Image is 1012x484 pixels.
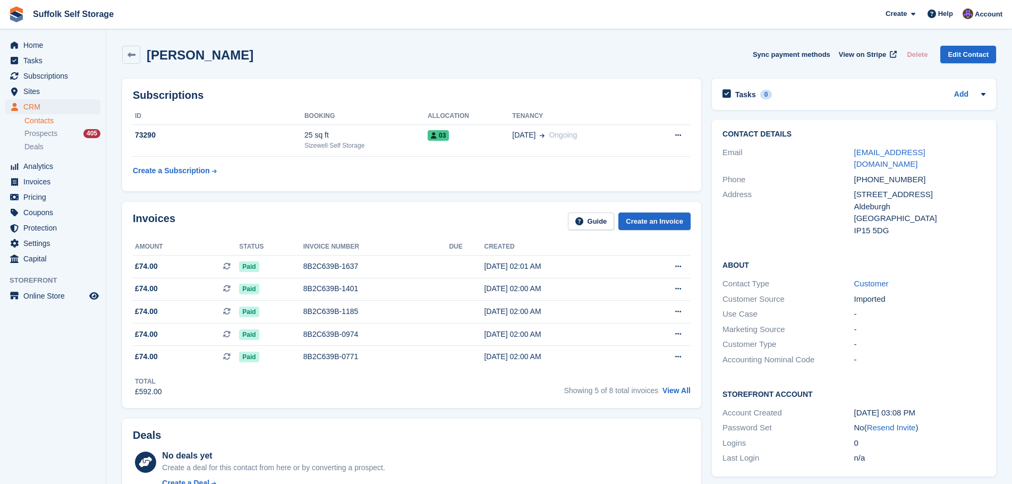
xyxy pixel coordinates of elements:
[23,53,87,68] span: Tasks
[722,189,854,236] div: Address
[23,174,87,189] span: Invoices
[303,329,449,340] div: 8B2C639B-0974
[854,437,985,449] div: 0
[5,159,100,174] a: menu
[940,46,996,63] a: Edit Contact
[722,259,985,270] h2: About
[5,288,100,303] a: menu
[135,377,162,386] div: Total
[722,174,854,186] div: Phone
[135,283,158,294] span: £74.00
[618,213,691,230] a: Create an Invoice
[135,306,158,317] span: £74.00
[854,225,985,237] div: IP15 5DG
[722,278,854,290] div: Contact Type
[23,84,87,99] span: Sites
[303,239,449,256] th: Invoice number
[304,141,428,150] div: Sizewell Self Storage
[133,213,175,230] h2: Invoices
[722,147,854,171] div: Email
[239,329,259,340] span: Paid
[135,329,158,340] span: £74.00
[10,275,106,286] span: Storefront
[23,288,87,303] span: Online Store
[484,283,632,294] div: [DATE] 02:00 AM
[854,174,985,186] div: [PHONE_NUMBER]
[854,293,985,305] div: Imported
[303,306,449,317] div: 8B2C639B-1185
[484,239,632,256] th: Created
[23,190,87,205] span: Pricing
[239,284,259,294] span: Paid
[886,9,907,19] span: Create
[854,407,985,419] div: [DATE] 03:08 PM
[839,49,886,60] span: View on Stripe
[83,129,100,138] div: 405
[5,174,100,189] a: menu
[304,130,428,141] div: 25 sq ft
[722,422,854,434] div: Password Set
[23,99,87,114] span: CRM
[239,261,259,272] span: Paid
[549,131,577,139] span: Ongoing
[760,90,772,99] div: 0
[162,462,385,473] div: Create a deal for this contact from here or by converting a prospect.
[428,130,449,141] span: 03
[133,165,210,176] div: Create a Subscription
[722,354,854,366] div: Accounting Nominal Code
[722,388,985,399] h2: Storefront Account
[854,338,985,351] div: -
[5,99,100,114] a: menu
[5,220,100,235] a: menu
[854,308,985,320] div: -
[854,452,985,464] div: n/a
[24,142,44,152] span: Deals
[854,213,985,225] div: [GEOGRAPHIC_DATA]
[5,84,100,99] a: menu
[963,9,973,19] img: Emma
[24,141,100,152] a: Deals
[484,351,632,362] div: [DATE] 02:00 AM
[147,48,253,62] h2: [PERSON_NAME]
[864,423,919,432] span: ( )
[484,329,632,340] div: [DATE] 02:00 AM
[133,161,217,181] a: Create a Subscription
[722,308,854,320] div: Use Case
[854,354,985,366] div: -
[239,307,259,317] span: Paid
[303,351,449,362] div: 8B2C639B-0771
[722,338,854,351] div: Customer Type
[23,236,87,251] span: Settings
[5,69,100,83] a: menu
[854,422,985,434] div: No
[722,293,854,305] div: Customer Source
[23,69,87,83] span: Subscriptions
[29,5,118,23] a: Suffolk Self Storage
[5,251,100,266] a: menu
[867,423,916,432] a: Resend Invite
[135,351,158,362] span: £74.00
[23,159,87,174] span: Analytics
[854,279,889,288] a: Customer
[133,108,304,125] th: ID
[304,108,428,125] th: Booking
[564,386,658,395] span: Showing 5 of 8 total invoices
[8,6,24,22] img: stora-icon-8386f47178a22dfd0bd8f6a31ec36ba5ce8667c1dd55bd0f319d3a0aa187defe.svg
[954,89,968,101] a: Add
[938,9,953,19] span: Help
[23,38,87,53] span: Home
[303,261,449,272] div: 8B2C639B-1637
[735,90,756,99] h2: Tasks
[133,239,239,256] th: Amount
[854,201,985,213] div: Aldeburgh
[449,239,484,256] th: Due
[133,130,304,141] div: 73290
[88,290,100,302] a: Preview store
[5,236,100,251] a: menu
[239,352,259,362] span: Paid
[722,130,985,139] h2: Contact Details
[24,116,100,126] a: Contacts
[5,190,100,205] a: menu
[722,452,854,464] div: Last Login
[854,189,985,201] div: [STREET_ADDRESS]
